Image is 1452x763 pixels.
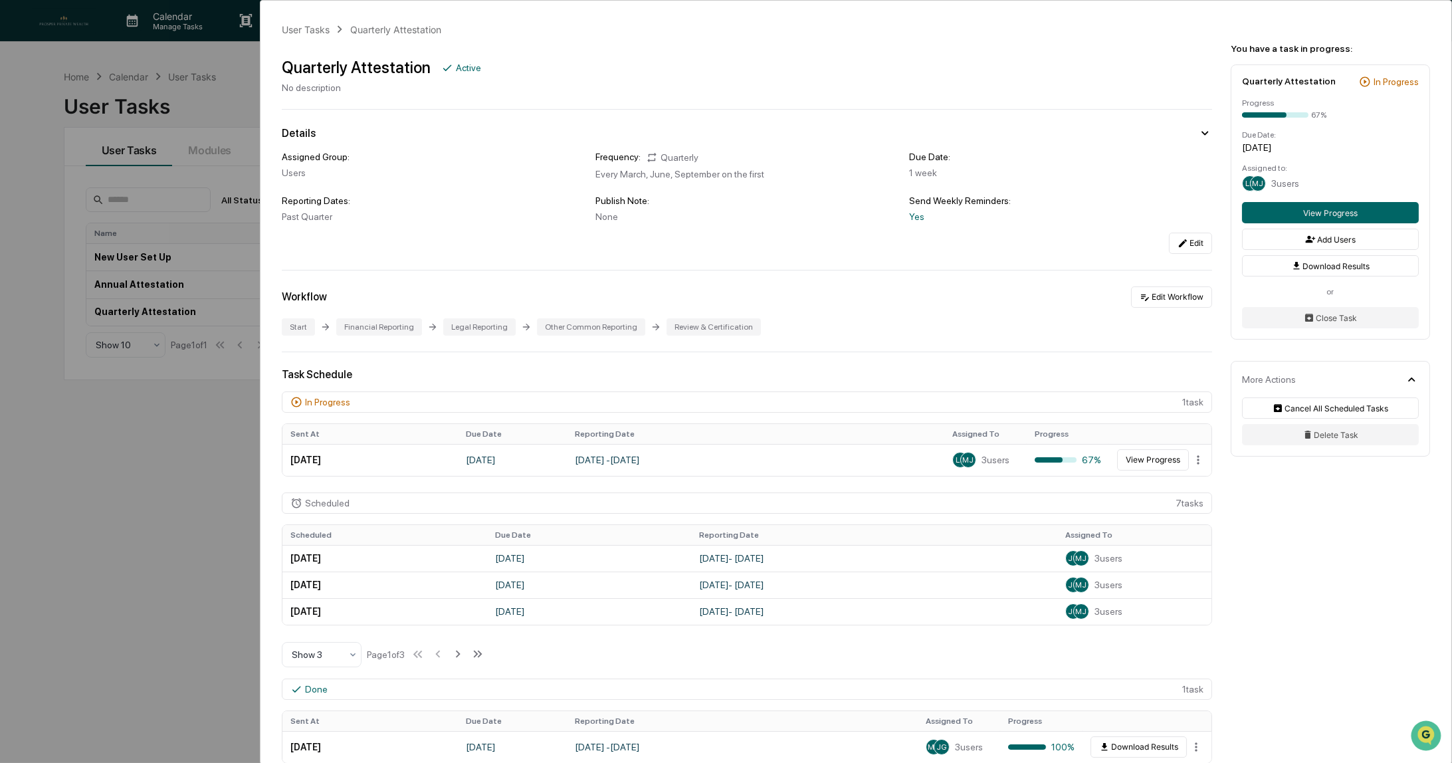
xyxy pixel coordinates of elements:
td: [DATE] [282,731,458,763]
td: [DATE] [282,444,458,476]
span: 3 users [1094,580,1122,590]
div: Send Weekly Reminders: [909,195,1212,206]
td: [DATE] [282,572,486,598]
button: View Progress [1117,449,1189,471]
div: Due Date: [909,152,1212,162]
th: Assigned To [1057,525,1211,545]
th: Sent At [282,424,458,444]
div: Frequency: [595,152,641,163]
span: MJ [963,455,974,465]
div: More Actions [1242,374,1296,385]
button: Cancel All Scheduled Tasks [1242,397,1419,419]
td: [DATE] [487,598,691,625]
span: JG [1068,580,1078,590]
div: Scheduled [305,498,350,508]
button: Delete Task [1242,424,1419,445]
span: MJ [1075,607,1087,616]
div: 100% [1008,742,1075,752]
div: Due Date: [1242,130,1419,140]
div: Done [305,684,328,695]
td: [DATE] [458,731,567,763]
div: Quarterly Attestation [350,24,441,35]
span: 3 users [1094,553,1122,564]
span: Preclearance [27,167,86,180]
th: Assigned To [918,711,1000,731]
span: JG [1068,607,1078,616]
button: Download Results [1090,736,1187,758]
td: [DATE] - [DATE] [567,444,944,476]
div: 🔎 [13,193,24,204]
span: 3 users [955,742,983,752]
a: Powered byPylon [94,224,161,235]
div: 1 task [282,679,1212,700]
span: Attestations [110,167,165,180]
div: Details [282,127,316,140]
div: Workflow [282,290,327,303]
div: Start new chat [45,101,218,114]
div: Review & Certification [667,318,761,336]
button: View Progress [1242,202,1419,223]
span: Data Lookup [27,192,84,205]
span: MJ [928,742,940,752]
th: Due Date [458,711,567,731]
button: Start new chat [226,105,242,121]
div: Past Quarter [282,211,585,222]
span: 3 users [982,455,1009,465]
span: MJ [1075,554,1087,563]
span: 3 users [1271,178,1299,189]
div: 🗄️ [96,168,107,179]
th: Reporting Date [567,711,918,731]
th: Progress [1000,711,1083,731]
div: Legal Reporting [443,318,516,336]
a: 🖐️Preclearance [8,162,91,185]
div: 🖐️ [13,168,24,179]
td: [DATE] [487,545,691,572]
div: In Progress [1374,76,1419,87]
iframe: Open customer support [1409,719,1445,755]
div: Assigned Group: [282,152,585,162]
a: 🔎Data Lookup [8,187,89,211]
div: Other Common Reporting [537,318,645,336]
th: Due Date [487,525,691,545]
span: 3 users [1094,606,1122,617]
div: 67% [1035,455,1101,465]
th: Reporting Date [691,525,1057,545]
th: Progress [1027,424,1109,444]
div: 1 task [282,391,1212,413]
div: 7 task s [282,492,1212,514]
div: Assigned to: [1242,163,1419,173]
div: Every March, June, September on the first [595,169,898,179]
div: 67% [1311,110,1326,120]
div: Publish Note: [595,195,898,206]
td: [DATE] - [DATE] [567,731,918,763]
div: In Progress [305,397,350,407]
div: [DATE] [1242,142,1419,153]
div: Active [456,62,481,73]
div: Reporting Dates: [282,195,585,206]
div: We're available if you need us! [45,114,168,125]
div: Quarterly Attestation [282,58,431,77]
div: Task Schedule [282,368,1212,381]
button: Edit [1169,233,1212,254]
th: Sent At [282,711,458,731]
td: [DATE] [282,598,486,625]
div: Yes [909,211,1212,222]
td: [DATE] - [DATE] [691,598,1057,625]
div: Quarterly [646,152,698,163]
div: Users [282,167,585,178]
td: [DATE] - [DATE] [691,545,1057,572]
td: [DATE] [487,572,691,598]
span: Pylon [132,225,161,235]
button: Close Task [1242,307,1419,328]
span: LS [956,455,965,465]
th: Reporting Date [567,424,944,444]
div: None [595,211,898,222]
span: JG [937,742,947,752]
button: Add Users [1242,229,1419,250]
div: Start [282,318,315,336]
td: [DATE] [458,444,567,476]
th: Scheduled [282,525,486,545]
div: Progress [1242,98,1419,108]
